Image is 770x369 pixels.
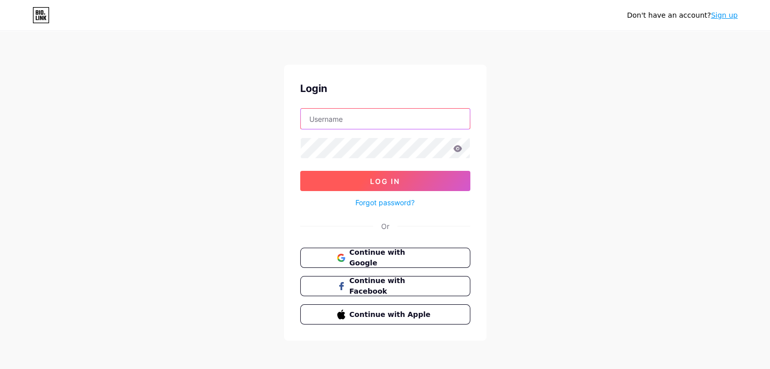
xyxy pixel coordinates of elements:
[300,248,470,268] button: Continue with Google
[349,275,433,297] span: Continue with Facebook
[349,309,433,320] span: Continue with Apple
[355,197,415,208] a: Forgot password?
[301,109,470,129] input: Username
[349,247,433,268] span: Continue with Google
[627,10,738,21] div: Don't have an account?
[381,221,389,232] div: Or
[370,177,400,186] span: Log In
[300,171,470,191] button: Log In
[711,11,738,19] a: Sign up
[300,276,470,296] button: Continue with Facebook
[300,304,470,325] button: Continue with Apple
[300,81,470,96] div: Login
